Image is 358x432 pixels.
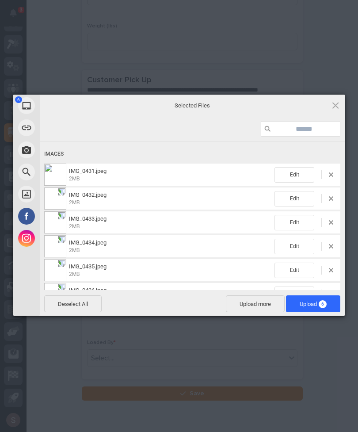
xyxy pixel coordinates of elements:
[44,283,66,305] img: 3c6d7aa2-04f5-41dd-b7ab-38c96adf9936
[44,187,66,210] img: d98b56df-3f27-47bf-aee3-22f9898778d7
[274,191,314,206] span: Edit
[66,287,274,302] span: IMG_0436.jpeg
[44,146,340,162] div: Images
[319,300,327,308] span: 6
[13,205,119,227] div: Facebook
[13,95,119,117] div: My Device
[13,139,119,161] div: Take Photo
[15,96,22,103] span: 6
[13,183,119,205] div: Unsplash
[69,287,107,294] span: IMG_0436.jpeg
[331,100,340,110] span: Click here or hit ESC to close picker
[69,191,107,198] span: IMG_0432.jpeg
[13,117,119,139] div: Link (URL)
[69,263,107,270] span: IMG_0435.jpeg
[274,167,314,183] span: Edit
[44,259,66,281] img: 82cddbb0-22a3-4055-b5f0-92d8e7310d56
[300,301,327,307] span: Upload
[274,287,314,302] span: Edit
[274,215,314,230] span: Edit
[66,239,274,254] span: IMG_0434.jpeg
[274,239,314,254] span: Edit
[44,295,102,312] span: Deselect All
[69,199,80,206] span: 2MB
[69,168,107,174] span: IMG_0431.jpeg
[69,223,80,229] span: 2MB
[69,247,80,253] span: 2MB
[226,295,285,312] span: Upload more
[66,215,274,230] span: IMG_0433.jpeg
[274,263,314,278] span: Edit
[44,211,66,233] img: 298cf6a2-78d7-4e15-9fee-e742fda3358f
[69,215,107,222] span: IMG_0433.jpeg
[69,271,80,277] span: 2MB
[44,235,66,257] img: b2fd198d-93ba-4684-a976-21f60403d782
[44,164,66,186] img: f5761b9f-82e8-4054-bda3-1b154be8dd26
[286,295,340,312] span: Upload
[104,101,281,109] span: Selected Files
[66,168,274,182] span: IMG_0431.jpeg
[69,176,80,182] span: 2MB
[13,227,119,249] div: Instagram
[69,239,107,246] span: IMG_0434.jpeg
[66,191,274,206] span: IMG_0432.jpeg
[66,263,274,278] span: IMG_0435.jpeg
[13,161,119,183] div: Web Search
